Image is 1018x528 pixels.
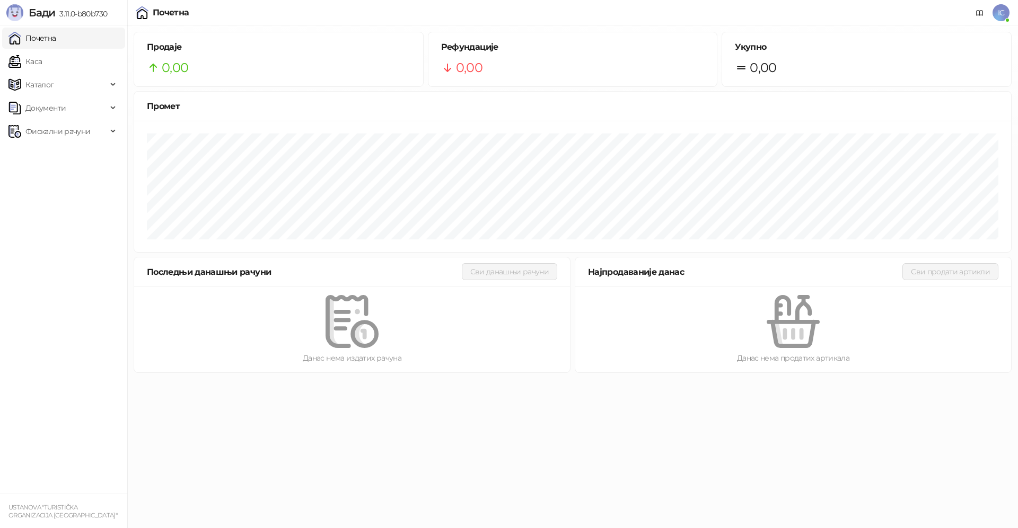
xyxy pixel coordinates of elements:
[902,263,998,280] button: Сви продати артикли
[588,265,902,279] div: Најпродаваније данас
[462,263,557,280] button: Сви данашњи рачуни
[6,4,23,21] img: Logo
[147,41,410,53] h5: Продаје
[55,9,107,19] span: 3.11.0-b80b730
[147,100,998,113] div: Промет
[162,58,188,78] span: 0,00
[25,74,54,95] span: Каталог
[8,28,56,49] a: Почетна
[735,41,998,53] h5: Укупно
[29,6,55,19] span: Бади
[592,352,994,364] div: Данас нема продатих артикала
[993,4,1010,21] span: IC
[971,4,988,21] a: Документација
[8,504,117,519] small: USTANOVA "TURISTIČKA ORGANIZACIJA [GEOGRAPHIC_DATA]"
[8,51,42,72] a: Каса
[151,352,553,364] div: Данас нема издатих рачуна
[750,58,776,78] span: 0,00
[25,97,66,119] span: Документи
[147,265,462,279] div: Последњи данашњи рачуни
[456,58,482,78] span: 0,00
[441,41,705,53] h5: Рефундације
[153,8,189,17] div: Почетна
[25,121,90,142] span: Фискални рачуни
